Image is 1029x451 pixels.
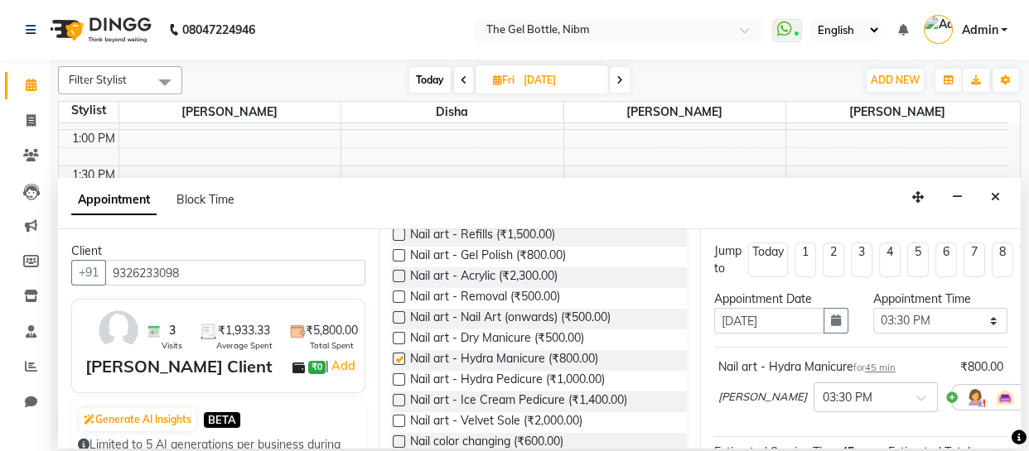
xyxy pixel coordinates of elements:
span: Disha [341,102,563,122]
span: Nail art - Hydra Pedicure (₹1,000.00) [410,371,605,391]
input: Search by Name/Mobile/Email/Code [105,260,365,285]
span: Block Time [176,192,234,207]
li: 6 [935,242,957,277]
li: 2 [823,242,844,277]
span: Nail art - Acrylic (₹2,300.00) [410,267,558,288]
span: Nail art - Ice Cream Pedicure (₹1,400.00) [410,391,627,412]
span: [PERSON_NAME] [119,102,341,122]
div: ₹800.00 [960,358,1003,376]
span: ₹0 [308,361,326,374]
button: Generate AI Insights [80,408,196,431]
img: Interior.png [995,387,1015,407]
span: 3 [169,322,176,339]
li: 1 [795,242,816,277]
span: Total Spent [310,339,354,352]
div: Jump to [714,242,742,277]
button: +91 [71,260,106,285]
img: Hairdresser.png [965,387,985,407]
span: Visits [162,339,182,352]
span: 45 min [865,362,896,373]
li: 8 [992,242,1013,277]
button: Close [983,185,1007,210]
span: Nail art - Nail Art (onwards) (₹500.00) [410,309,611,329]
div: Nail art - Hydra Manicure [718,358,896,376]
span: ₹5,800.00 [306,322,358,339]
span: | [326,356,358,376]
span: ADD NEW [871,74,920,86]
span: Today [409,67,451,93]
span: BETA [204,412,240,428]
input: 2025-09-05 [519,68,601,93]
div: Stylist [59,102,118,119]
span: Nail art - Removal (₹500.00) [410,288,560,309]
div: Appointment Time [873,290,1007,308]
li: 5 [907,242,929,277]
div: Today [752,243,784,261]
span: Nail art - Hydra Manicure (₹800.00) [410,350,598,371]
span: [PERSON_NAME] [718,389,807,405]
a: Add [329,356,358,376]
div: Appointment Date [714,290,848,308]
input: yyyy-mm-dd [714,308,824,333]
span: Nail art - Dry Manicure (₹500.00) [410,329,584,350]
span: [PERSON_NAME] [786,102,1008,122]
span: Appointment [71,185,157,215]
div: [PERSON_NAME] Client [85,354,273,379]
b: 08047224946 [182,7,255,53]
li: 7 [964,242,985,277]
small: for [853,362,896,373]
div: Client [71,242,365,260]
span: Nail art - Refills (₹1,500.00) [410,226,555,247]
span: Average Spent [216,339,273,352]
span: [PERSON_NAME] [564,102,786,122]
li: 3 [851,242,872,277]
span: Fri [489,74,519,86]
span: Filter Stylist [69,73,127,86]
img: avatar [94,306,143,354]
span: Nail art - Velvet Sole (₹2,000.00) [410,412,582,433]
span: ₹1,933.33 [218,322,270,339]
div: 1:30 PM [69,166,118,184]
img: logo [42,7,156,53]
div: 1:00 PM [69,130,118,147]
img: Admin [924,15,953,44]
li: 4 [879,242,901,277]
span: Nail art - Gel Polish (₹800.00) [410,247,566,267]
button: ADD NEW [867,69,924,92]
span: Admin [961,22,998,39]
